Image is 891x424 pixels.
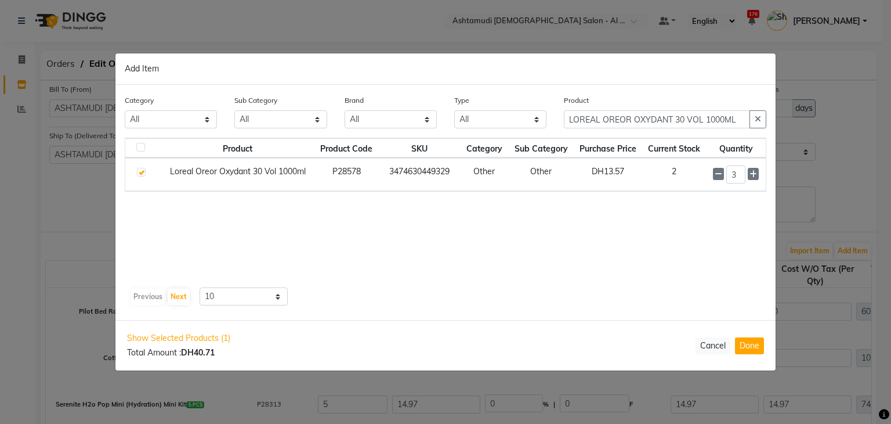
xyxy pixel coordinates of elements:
span: Show Selected Products (1) [127,332,230,344]
th: Quantity [706,138,766,158]
th: Product [161,138,314,158]
td: Loreal Oreor Oxydant 30 Vol 1000ml [161,158,314,191]
label: Category [125,95,154,106]
td: 2 [642,158,706,191]
label: Type [454,95,469,106]
b: DH40.71 [181,347,215,358]
input: Search or Scan Product [564,110,750,128]
th: Category [460,138,509,158]
button: Next [168,289,190,305]
button: Done [735,337,764,354]
td: 3474630449329 [378,158,460,191]
td: Other [509,158,574,191]
label: Sub Category [234,95,277,106]
span: Total Amount : [127,347,215,358]
label: Product [564,95,589,106]
div: Add Item [115,53,776,85]
th: Product Code [314,138,378,158]
label: Brand [345,95,364,106]
td: DH13.57 [574,158,642,191]
button: Cancel [696,337,730,354]
th: SKU [378,138,460,158]
td: Other [460,158,509,191]
span: Purchase Price [579,143,636,154]
th: Current Stock [642,138,706,158]
td: P28578 [314,158,378,191]
th: Sub Category [509,138,574,158]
